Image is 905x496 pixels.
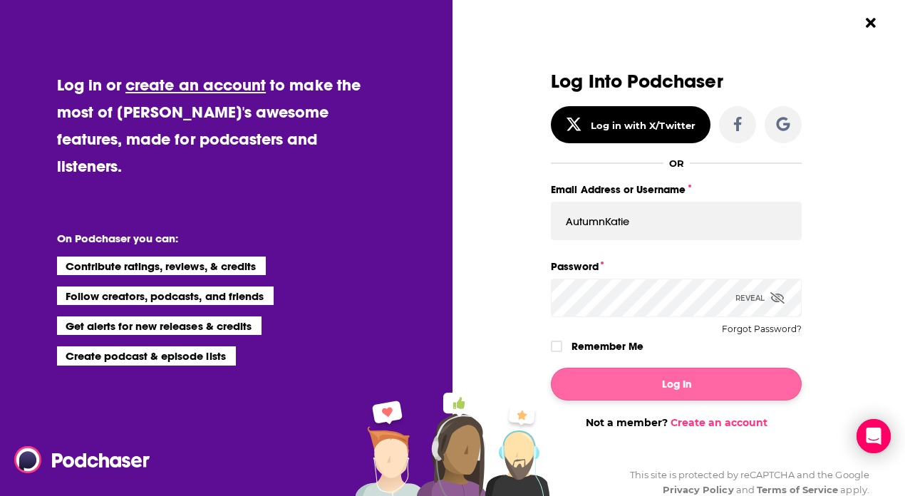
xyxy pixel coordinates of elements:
a: Create an account [671,416,767,429]
div: Log in with X/Twitter [591,120,695,131]
button: Log in with X/Twitter [551,106,710,143]
a: Privacy Policy [663,484,734,495]
li: Contribute ratings, reviews, & credits [57,257,267,275]
label: Email Address or Username [551,180,802,199]
li: On Podchaser you can: [57,232,342,245]
button: Close Button [857,9,884,36]
a: Terms of Service [757,484,839,495]
h3: Log Into Podchaser [551,71,802,92]
div: OR [669,157,684,169]
img: Podchaser - Follow, Share and Rate Podcasts [14,446,151,473]
li: Get alerts for new releases & credits [57,316,262,335]
button: Log In [551,368,802,401]
label: Password [551,257,802,276]
li: Follow creators, podcasts, and friends [57,286,274,305]
a: Podchaser - Follow, Share and Rate Podcasts [14,446,140,473]
input: Email Address or Username [551,202,802,240]
a: create an account [125,75,266,95]
label: Remember Me [572,337,643,356]
div: Open Intercom Messenger [857,419,891,453]
div: Not a member? [551,416,802,429]
li: Create podcast & episode lists [57,346,236,365]
div: Reveal [735,279,785,317]
button: Forgot Password? [722,324,802,334]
